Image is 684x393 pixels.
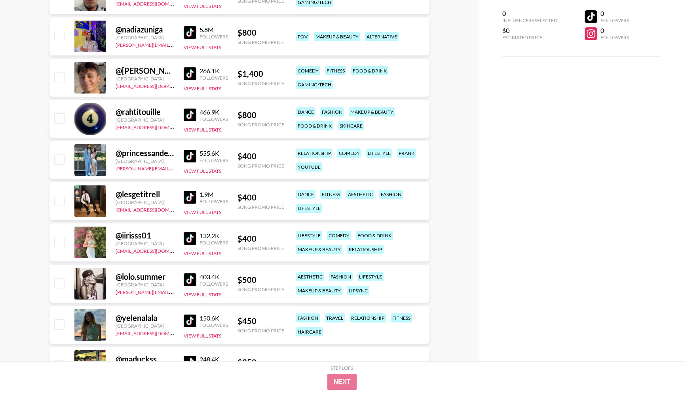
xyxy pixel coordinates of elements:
[116,329,195,336] a: [EMAIL_ADDRESS][DOMAIN_NAME]
[338,121,364,130] div: skincare
[184,356,196,368] img: TikTok
[237,122,284,128] div: Song Promo Price
[116,117,174,123] div: [GEOGRAPHIC_DATA]
[116,240,174,246] div: [GEOGRAPHIC_DATA]
[237,234,284,244] div: $ 400
[184,273,196,286] img: TikTok
[379,190,403,199] div: fashion
[237,328,284,334] div: Song Promo Price
[116,66,174,76] div: @ [PERSON_NAME].grrr
[237,204,284,210] div: Song Promo Price
[320,190,342,199] div: fitness
[337,149,361,158] div: comedy
[116,34,174,40] div: [GEOGRAPHIC_DATA]
[327,374,357,390] button: Next
[296,190,315,199] div: dance
[199,198,228,204] div: Followers
[116,148,174,158] div: @ princessandexquizit
[116,158,174,164] div: [GEOGRAPHIC_DATA]
[116,282,174,288] div: [GEOGRAPHIC_DATA]
[199,281,228,287] div: Followers
[199,240,228,246] div: Followers
[237,193,284,202] div: $ 400
[116,107,174,117] div: @ rahtitouille
[199,34,228,40] div: Followers
[350,313,386,322] div: relationship
[116,199,174,205] div: [GEOGRAPHIC_DATA]
[296,162,322,172] div: youtube
[327,231,351,240] div: comedy
[357,272,384,281] div: lifestyle
[184,232,196,245] img: TikTok
[199,116,228,122] div: Followers
[347,286,369,295] div: lipsync
[391,313,412,322] div: fitness
[296,245,342,254] div: makeup & beauty
[184,150,196,162] img: TikTok
[397,149,416,158] div: prank
[237,275,284,285] div: $ 500
[502,17,557,23] div: Influencers Selected
[116,164,233,172] a: [PERSON_NAME][EMAIL_ADDRESS][DOMAIN_NAME]
[325,313,345,322] div: travel
[199,314,228,322] div: 150.6K
[199,67,228,75] div: 266.1K
[296,204,322,213] div: lifestyle
[116,288,233,295] a: [PERSON_NAME][EMAIL_ADDRESS][DOMAIN_NAME]
[502,34,557,40] div: Estimated Price
[116,76,174,82] div: [GEOGRAPHIC_DATA]
[184,3,221,9] button: View Full Stats
[600,17,629,23] div: Followers
[600,34,629,40] div: Followers
[116,323,174,329] div: [GEOGRAPHIC_DATA]
[184,67,196,80] img: TikTok
[329,272,353,281] div: fashion
[296,231,322,240] div: lifestyle
[237,357,284,367] div: $ 350
[116,205,195,213] a: [EMAIL_ADDRESS][DOMAIN_NAME]
[116,25,174,34] div: @ nadiazuniga
[320,107,344,116] div: fashion
[184,127,221,133] button: View Full Stats
[296,32,309,41] div: pov
[116,189,174,199] div: @ lesgetitrell
[116,40,233,48] a: [PERSON_NAME][EMAIL_ADDRESS][DOMAIN_NAME]
[237,39,284,45] div: Song Promo Price
[600,27,629,34] div: 0
[237,151,284,161] div: $ 400
[184,191,196,204] img: TikTok
[116,246,195,254] a: [EMAIL_ADDRESS][DOMAIN_NAME]
[296,313,320,322] div: fashion
[184,26,196,39] img: TikTok
[296,66,320,75] div: comedy
[644,353,674,383] iframe: Drift Widget Chat Controller
[296,286,342,295] div: makeup & beauty
[199,75,228,81] div: Followers
[199,322,228,328] div: Followers
[296,80,333,89] div: gaming/tech
[116,272,174,282] div: @ lolo.summer
[199,273,228,281] div: 403.4K
[237,245,284,251] div: Song Promo Price
[296,121,333,130] div: food & drink
[237,163,284,169] div: Song Promo Price
[296,107,315,116] div: dance
[184,209,221,215] button: View Full Stats
[366,149,392,158] div: lifestyle
[184,292,221,298] button: View Full Stats
[237,110,284,120] div: $ 800
[237,80,284,86] div: Song Promo Price
[116,354,174,364] div: @ maduckss
[199,232,228,240] div: 132.2K
[237,286,284,292] div: Song Promo Price
[296,149,332,158] div: relationship
[325,66,346,75] div: fitness
[314,32,360,41] div: makeup & beauty
[184,44,221,50] button: View Full Stats
[199,191,228,198] div: 1.9M
[116,123,195,130] a: [EMAIL_ADDRESS][DOMAIN_NAME]
[346,190,374,199] div: aesthetic
[347,245,384,254] div: relationship
[349,107,395,116] div: makeup & beauty
[502,27,557,34] div: $0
